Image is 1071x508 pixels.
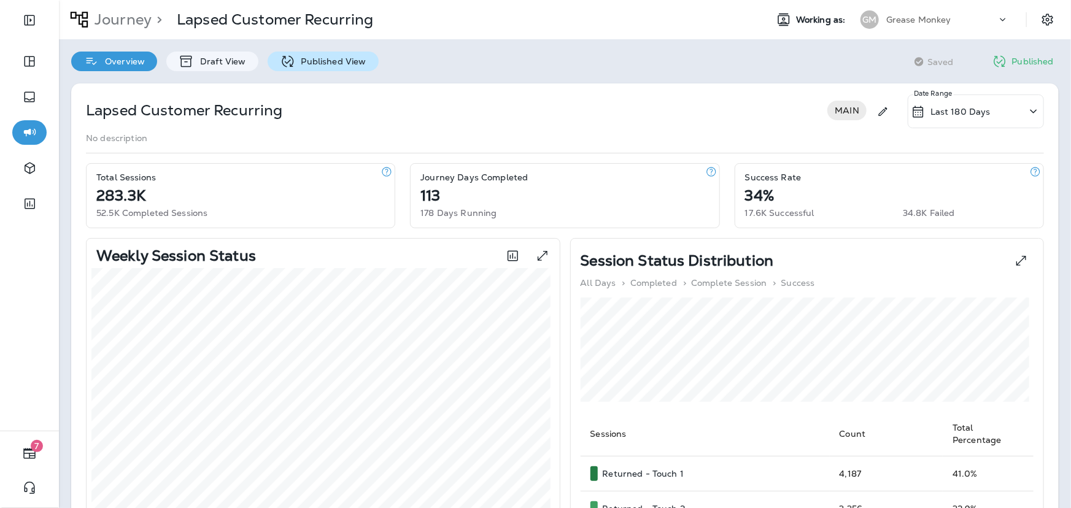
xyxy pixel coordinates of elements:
p: Weekly Session Status [96,251,256,261]
p: Last 180 Days [930,107,991,117]
p: Overview [99,56,145,66]
p: 52.5K Completed Sessions [96,208,207,218]
p: All Days [581,278,616,288]
div: Edit [872,94,894,128]
span: MAIN [827,106,867,115]
p: 178 Days Running [420,208,497,218]
th: Total Percentage [943,412,1034,456]
button: Expand Sidebar [12,8,47,33]
p: Grease Monkey [886,15,951,25]
p: Returned - Touch 1 [603,469,684,479]
p: Published View [295,56,366,66]
span: 7 [31,440,43,452]
button: View graph expanded to full screen [530,244,555,268]
p: > [773,278,776,288]
p: 113 [420,191,440,201]
span: Saved [927,57,954,67]
button: Toggle between session count and session percentage [500,244,525,268]
p: 17.6K Successful [745,208,814,218]
p: No description [86,133,147,143]
button: 7 [12,441,47,466]
p: 34% [745,191,774,201]
p: Success [781,278,815,288]
th: Sessions [581,412,830,456]
p: Total Sessions [96,172,156,182]
p: Lapsed Customer Recurring [177,10,374,29]
p: > [683,278,686,288]
p: Journey Days Completed [420,172,528,182]
button: View Pie expanded to full screen [1009,248,1034,273]
p: Complete Session [691,278,767,288]
th: Count [830,412,943,456]
p: Lapsed Customer Recurring [86,101,283,120]
td: 4,187 [830,456,943,491]
p: Completed [630,278,677,288]
p: 283.3K [96,191,145,201]
p: > [152,10,162,29]
button: Settings [1037,9,1059,31]
p: 34.8K Failed [903,208,955,218]
p: Published [1012,56,1054,66]
p: Journey [90,10,152,29]
td: 41.0 % [943,456,1034,491]
span: Working as: [796,15,848,25]
p: Session Status Distribution [581,256,774,266]
div: GM [860,10,879,29]
p: > [622,278,625,288]
p: Draft View [194,56,246,66]
p: Success Rate [745,172,802,182]
p: Date Range [914,88,954,98]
